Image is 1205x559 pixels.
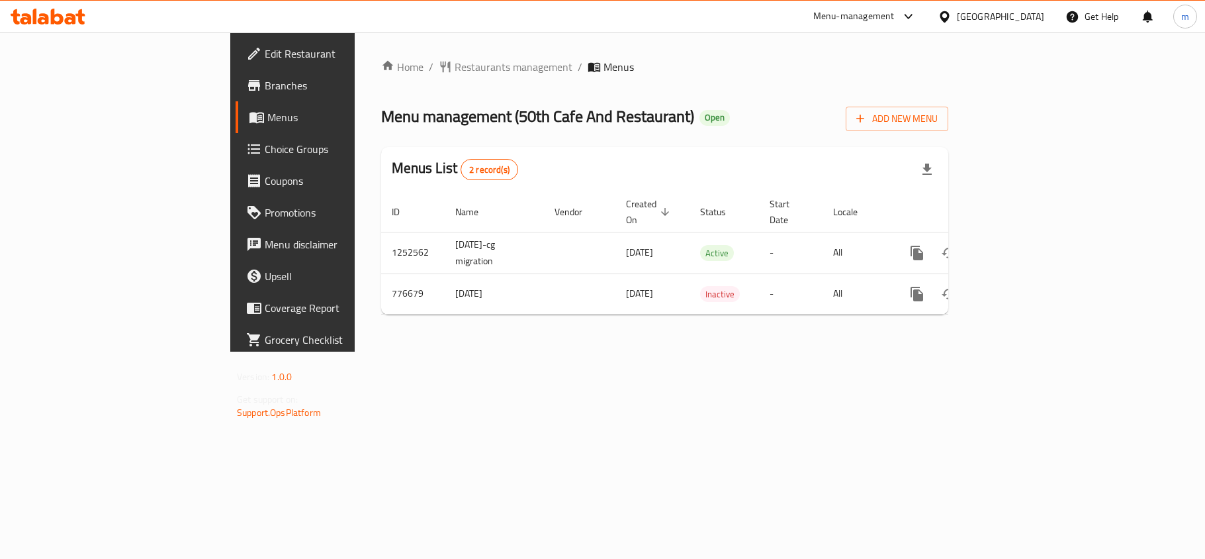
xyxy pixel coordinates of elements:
[759,274,823,314] td: -
[392,204,417,220] span: ID
[236,260,431,292] a: Upsell
[265,46,421,62] span: Edit Restaurant
[603,59,634,75] span: Menus
[445,274,544,314] td: [DATE]
[236,133,431,165] a: Choice Groups
[236,38,431,70] a: Edit Restaurant
[439,59,572,75] a: Restaurants management
[759,232,823,274] td: -
[461,164,517,176] span: 2 record(s)
[381,101,694,131] span: Menu management ( 50th Cafe And Restaurant )
[700,287,740,302] span: Inactive
[265,141,421,157] span: Choice Groups
[271,368,292,385] span: 1.0.0
[833,204,875,220] span: Locale
[823,274,891,314] td: All
[265,236,421,252] span: Menu disclaimer
[265,173,421,189] span: Coupons
[236,229,431,260] a: Menu disclaimer
[700,204,743,220] span: Status
[455,59,572,75] span: Restaurants management
[626,196,674,228] span: Created On
[626,244,653,261] span: [DATE]
[813,9,895,25] div: Menu-management
[933,278,965,310] button: Change Status
[699,112,730,123] span: Open
[381,192,1039,315] table: enhanced table
[856,111,938,127] span: Add New Menu
[236,101,431,133] a: Menus
[891,192,1039,232] th: Actions
[700,245,734,261] div: Active
[445,232,544,274] td: [DATE]-cg migration
[555,204,600,220] span: Vendor
[392,158,518,180] h2: Menus List
[957,9,1044,24] div: [GEOGRAPHIC_DATA]
[265,268,421,284] span: Upsell
[901,237,933,269] button: more
[265,77,421,93] span: Branches
[265,300,421,316] span: Coverage Report
[770,196,807,228] span: Start Date
[236,197,431,229] a: Promotions
[265,332,421,348] span: Grocery Checklist
[237,368,269,385] span: Version:
[578,59,582,75] li: /
[911,154,943,185] div: Export file
[236,324,431,356] a: Grocery Checklist
[933,237,965,269] button: Change Status
[626,285,653,302] span: [DATE]
[455,204,496,220] span: Name
[823,232,891,274] td: All
[846,107,948,131] button: Add New Menu
[236,292,431,324] a: Coverage Report
[700,286,740,302] div: Inactive
[236,165,431,197] a: Coupons
[381,59,948,75] nav: breadcrumb
[236,70,431,101] a: Branches
[267,109,421,125] span: Menus
[1181,9,1189,24] span: m
[237,391,298,408] span: Get support on:
[901,278,933,310] button: more
[265,205,421,221] span: Promotions
[700,246,734,261] span: Active
[461,159,518,180] div: Total records count
[237,404,321,421] a: Support.OpsPlatform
